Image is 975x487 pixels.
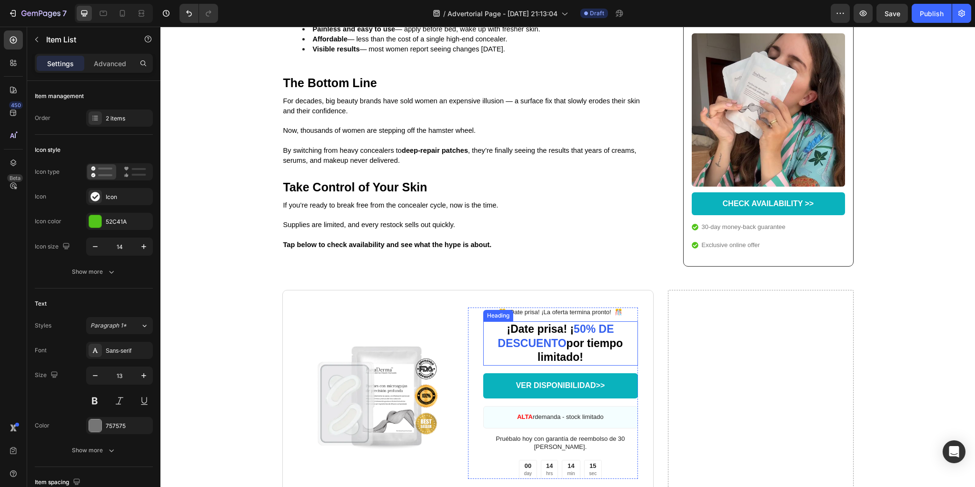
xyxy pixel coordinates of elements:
[106,193,150,201] div: Icon
[35,442,153,459] button: Show more
[160,27,975,487] iframe: Design area
[152,19,345,26] span: — most women report seeing changes [DATE].
[429,436,437,444] div: 15
[541,214,625,223] p: Exclusive online offer
[407,444,414,450] p: min
[377,310,462,337] span: por tiempo limitado!
[123,100,316,108] span: Now, thousands of women are stepping off the hamster wheel.
[35,299,47,308] div: Text
[46,34,127,45] p: Item List
[531,166,685,189] a: CHECK AVAILABILITY >>
[123,50,217,63] strong: The Bottom Line
[86,317,153,334] button: Paragraph 1*
[123,175,338,182] span: If you’re ready to break free from the concealer cycle, now is the time.
[152,9,347,16] span: — less than the cost of a single high-end concealer.
[943,440,965,463] div: Open Intercom Messenger
[9,101,23,109] div: 450
[90,321,127,330] span: Paragraph 1*
[106,114,150,123] div: 2 items
[106,347,150,355] div: Sans-serif
[241,120,308,128] strong: deep-repair patches
[357,387,443,395] p: rdemanda - stock limitado
[35,92,84,100] div: Item management
[541,196,625,206] p: 30-day money-back guarantee
[4,4,71,23] button: 7
[443,9,446,19] span: /
[35,168,60,176] div: Icon type
[885,10,900,18] span: Save
[152,9,187,16] strong: Affordable
[138,281,308,451] img: gempages_579712600892244740-528bc9ca-7177-455f-a4df-1b5723fcf3d3.png
[94,59,126,69] p: Advanced
[364,436,371,444] div: 00
[590,9,604,18] span: Draft
[324,282,477,290] p: ️🎊 ¡Date prisa! ¡La oferta termina pronto! ️🎊
[325,285,351,293] div: Heading
[35,421,50,430] div: Color
[47,59,74,69] p: Settings
[7,174,23,182] div: Beta
[35,114,50,122] div: Order
[35,192,46,201] div: Icon
[876,4,908,23] button: Save
[35,346,47,355] div: Font
[429,444,437,450] p: sec
[123,194,295,202] span: Supplies are limited, and every restock sells out quickly.
[106,422,150,430] div: 757575
[364,444,371,450] p: day
[72,446,116,455] div: Show more
[386,444,392,450] p: hrs
[72,267,116,277] div: Show more
[407,436,414,444] div: 14
[35,369,60,382] div: Size
[106,218,150,226] div: 52C41A
[357,387,372,394] strong: ALTA
[123,70,480,88] span: For decades, big beauty brands have sold women an expensive illusion — a surface fix that slowly ...
[62,8,67,19] p: 7
[179,4,218,23] div: Undo/Redo
[912,4,952,23] button: Publish
[35,321,51,330] div: Styles
[324,408,477,425] p: Pruébalo hoy con garantía de reembolso de 30 [PERSON_NAME].
[123,120,476,138] span: By switching from heavy concealers to , they’re finally seeing the results that years of creams, ...
[35,217,61,226] div: Icon color
[35,263,153,280] button: Show more
[152,19,199,26] strong: Visible results
[338,296,454,323] span: 50% DE DESCUENTO
[562,172,653,182] p: CHECK AVAILABILITY >>
[356,354,445,364] p: VER DISPONIBILIDAD>>
[448,9,557,19] span: Advertorial Page - [DATE] 21:13:04
[123,154,267,167] strong: Take Control of Your Skin
[323,347,478,372] a: VER DISPONIBILIDAD>>
[386,436,392,444] div: 14
[35,146,60,154] div: Icon style
[920,9,944,19] div: Publish
[123,214,331,222] strong: Tap below to check availability and see what the hype is about.
[531,7,685,160] img: gempages_579712600892244740-d6b0f806-8020-4dd5-99f3-b035c963430e.jpg
[35,240,72,253] div: Icon size
[347,296,414,308] span: ¡Date prisa! ¡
